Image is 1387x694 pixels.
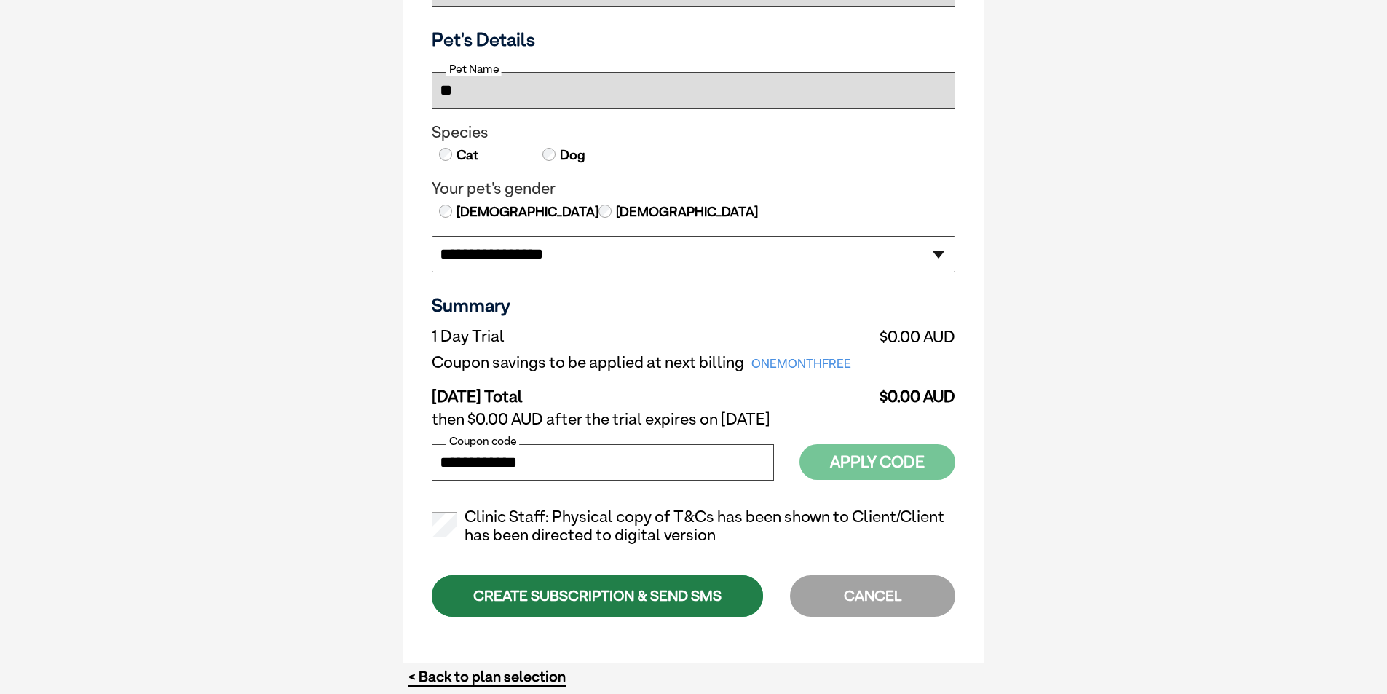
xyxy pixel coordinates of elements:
div: CANCEL [790,575,955,617]
div: CREATE SUBSCRIPTION & SEND SMS [432,575,763,617]
legend: Your pet's gender [432,179,955,198]
a: < Back to plan selection [408,668,566,686]
label: Coupon code [446,435,519,448]
td: [DATE] Total [432,376,874,406]
h3: Summary [432,294,955,316]
td: Coupon savings to be applied at next billing [432,350,874,376]
button: Apply Code [799,444,955,480]
input: Clinic Staff: Physical copy of T&Cs has been shown to Client/Client has been directed to digital ... [432,512,457,537]
td: then $0.00 AUD after the trial expires on [DATE] [432,406,955,433]
legend: Species [432,123,955,142]
td: $0.00 AUD [874,376,955,406]
td: $0.00 AUD [874,323,955,350]
label: Clinic Staff: Physical copy of T&Cs has been shown to Client/Client has been directed to digital ... [432,508,955,545]
td: 1 Day Trial [432,323,874,350]
h3: Pet's Details [426,28,961,50]
span: ONEMONTHFREE [744,354,858,374]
